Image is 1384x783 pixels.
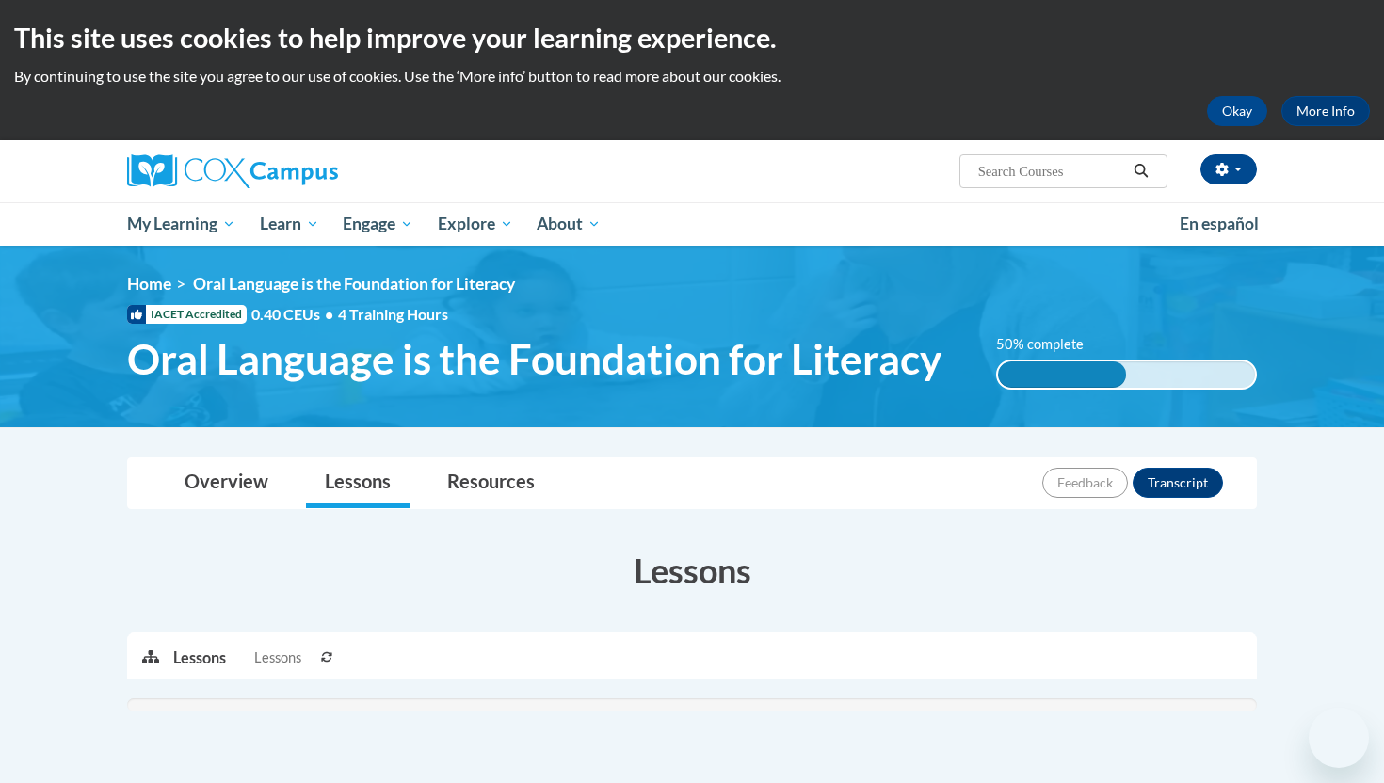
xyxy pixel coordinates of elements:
img: Cox Campus [127,154,338,188]
h2: This site uses cookies to help improve your learning experience. [14,19,1370,56]
span: IACET Accredited [127,305,247,324]
a: Home [127,274,171,294]
label: 50% complete [996,334,1104,355]
a: Explore [426,202,525,246]
span: En español [1180,214,1259,233]
a: Cox Campus [127,154,485,188]
button: Feedback [1042,468,1128,498]
div: Main menu [99,202,1285,246]
p: By continuing to use the site you agree to our use of cookies. Use the ‘More info’ button to read... [14,66,1370,87]
span: Explore [438,213,513,235]
div: 50% complete [998,361,1127,388]
button: Search [1127,160,1155,183]
span: • [325,305,333,323]
p: Lessons [173,647,226,668]
span: My Learning [127,213,235,235]
span: Lessons [254,647,301,668]
a: About [525,202,614,246]
a: More Info [1281,96,1370,126]
span: Oral Language is the Foundation for Literacy [127,334,941,384]
a: Learn [248,202,331,246]
a: Lessons [306,458,410,508]
input: Search Courses [976,160,1127,183]
iframe: Button to launch messaging window [1309,708,1369,768]
span: 0.40 CEUs [251,304,338,325]
span: 4 Training Hours [338,305,448,323]
a: Engage [330,202,426,246]
button: Account Settings [1200,154,1257,184]
button: Okay [1207,96,1267,126]
span: About [537,213,601,235]
h3: Lessons [127,547,1257,594]
button: Transcript [1133,468,1223,498]
a: Resources [428,458,554,508]
span: Learn [260,213,319,235]
span: Engage [343,213,413,235]
a: En español [1167,204,1271,244]
a: My Learning [115,202,248,246]
span: Oral Language is the Foundation for Literacy [193,274,515,294]
a: Overview [166,458,287,508]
